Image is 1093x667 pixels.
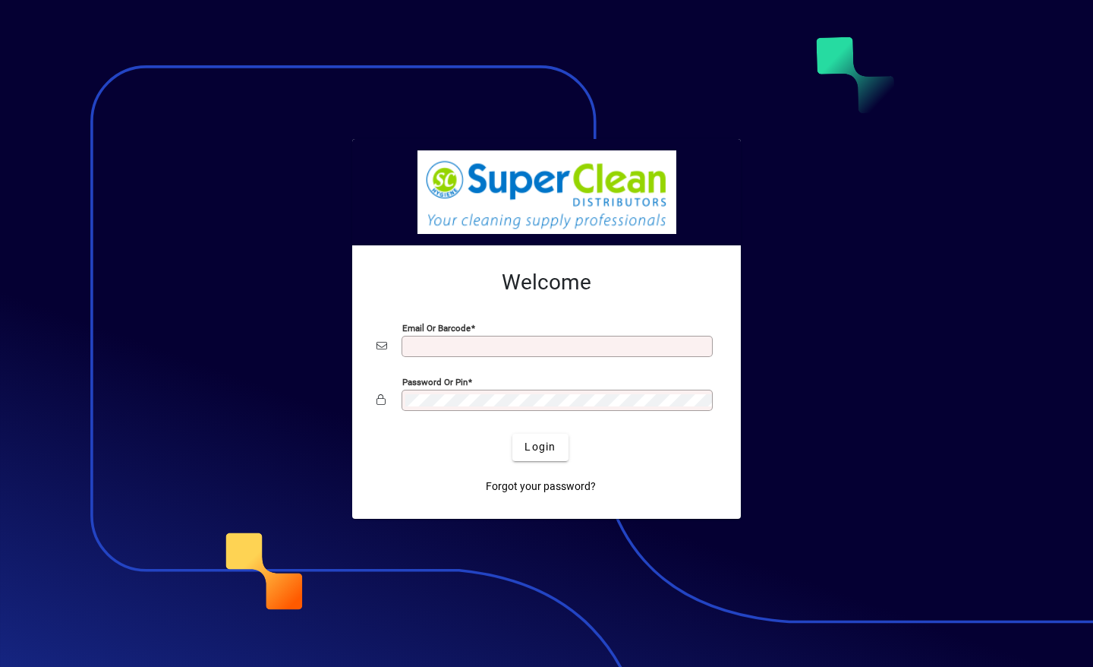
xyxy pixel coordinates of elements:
button: Login [512,434,568,461]
h2: Welcome [376,270,717,296]
span: Login [524,439,556,455]
span: Forgot your password? [486,479,596,495]
a: Forgot your password? [480,473,602,501]
mat-label: Password or Pin [402,376,468,387]
mat-label: Email or Barcode [402,322,471,333]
